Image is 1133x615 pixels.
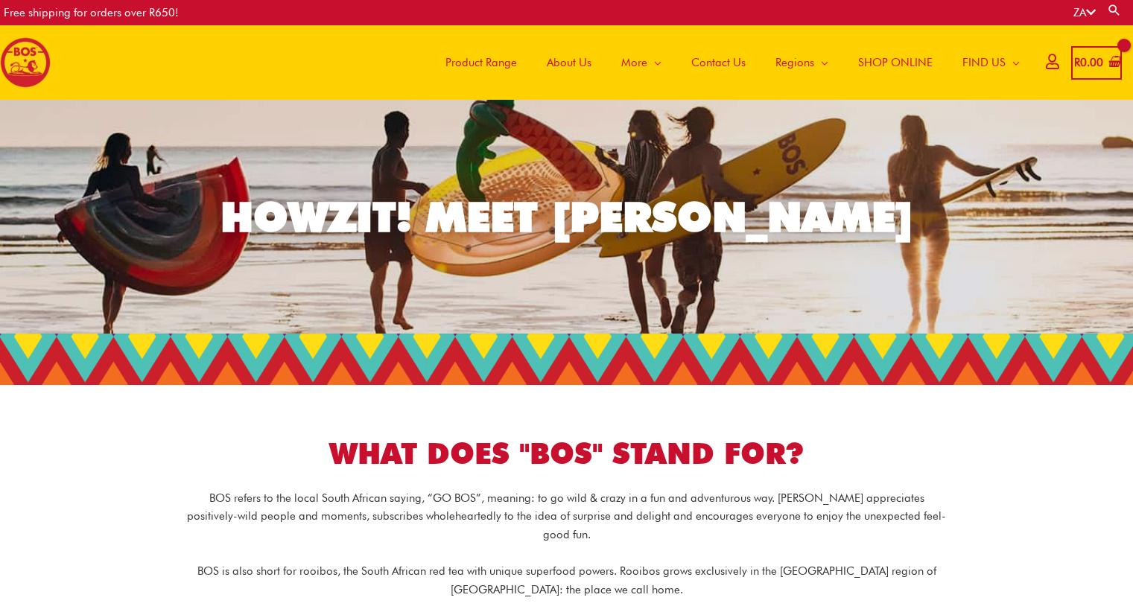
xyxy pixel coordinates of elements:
[843,25,948,100] a: SHOP ONLINE
[1071,46,1122,80] a: View Shopping Cart, empty
[150,433,984,474] h1: WHAT DOES "BOS" STAND FOR?
[220,197,913,238] div: HOWZIT! MEET [PERSON_NAME]
[691,40,746,85] span: Contact Us
[1074,56,1080,69] span: R
[547,40,591,85] span: About Us
[761,25,843,100] a: Regions
[775,40,814,85] span: Regions
[858,40,933,85] span: SHOP ONLINE
[962,40,1006,85] span: FIND US
[621,40,647,85] span: More
[676,25,761,100] a: Contact Us
[419,25,1035,100] nav: Site Navigation
[1073,6,1096,19] a: ZA
[1074,56,1103,69] bdi: 0.00
[431,25,532,100] a: Product Range
[532,25,606,100] a: About Us
[606,25,676,100] a: More
[187,562,947,599] p: BOS is also short for rooibos, the South African red tea with unique superfood powers. Rooibos gr...
[187,489,947,544] p: BOS refers to the local South African saying, “GO BOS”, meaning: to go wild & crazy in a fun and ...
[445,40,517,85] span: Product Range
[1107,3,1122,17] a: Search button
